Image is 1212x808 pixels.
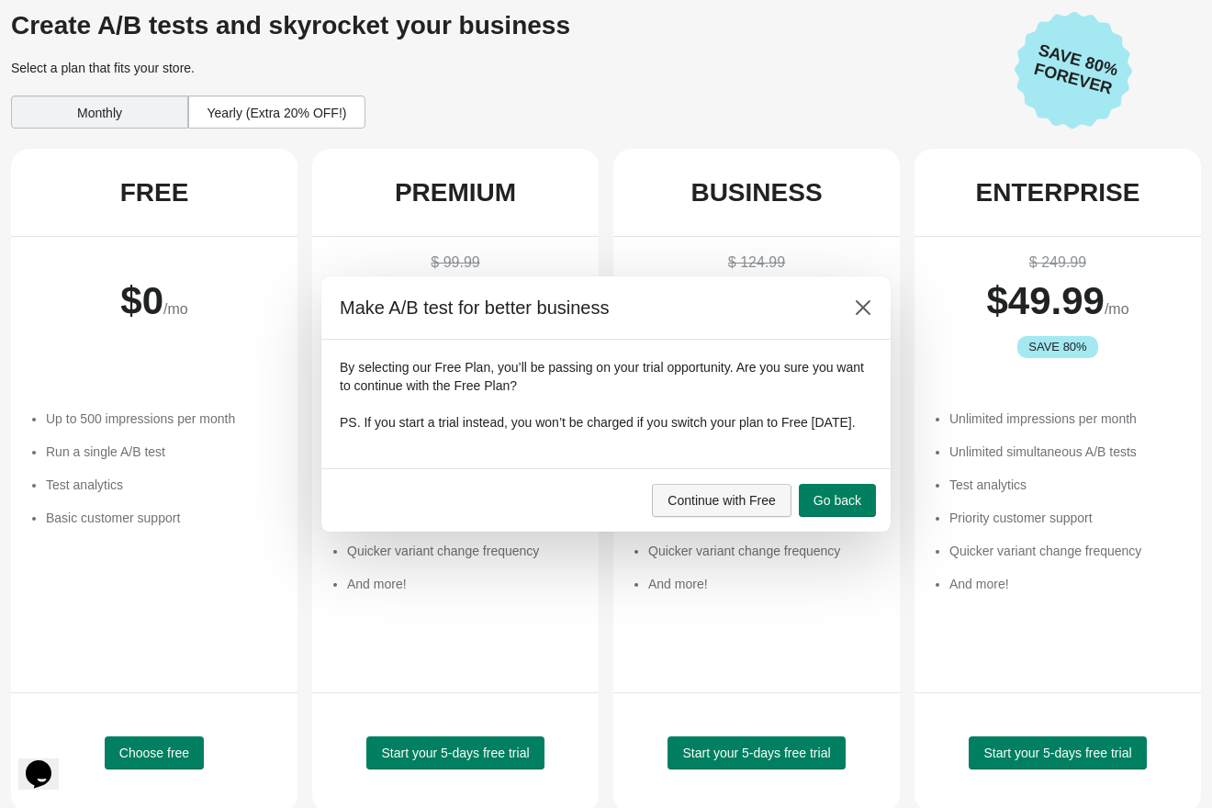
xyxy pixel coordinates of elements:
button: Continue with Free [652,484,791,517]
p: By selecting our Free Plan, you’ll be passing on your trial opportunity. Are you sure you want to... [340,358,872,395]
iframe: chat widget [18,735,77,790]
h2: Make A/B test for better business [340,295,828,320]
span: Continue with Free [668,493,776,508]
p: PS. If you start a trial instead, you won’t be charged if you switch your plan to Free [DATE]. [340,413,872,432]
span: Go back [814,493,861,508]
button: Go back [799,484,876,517]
